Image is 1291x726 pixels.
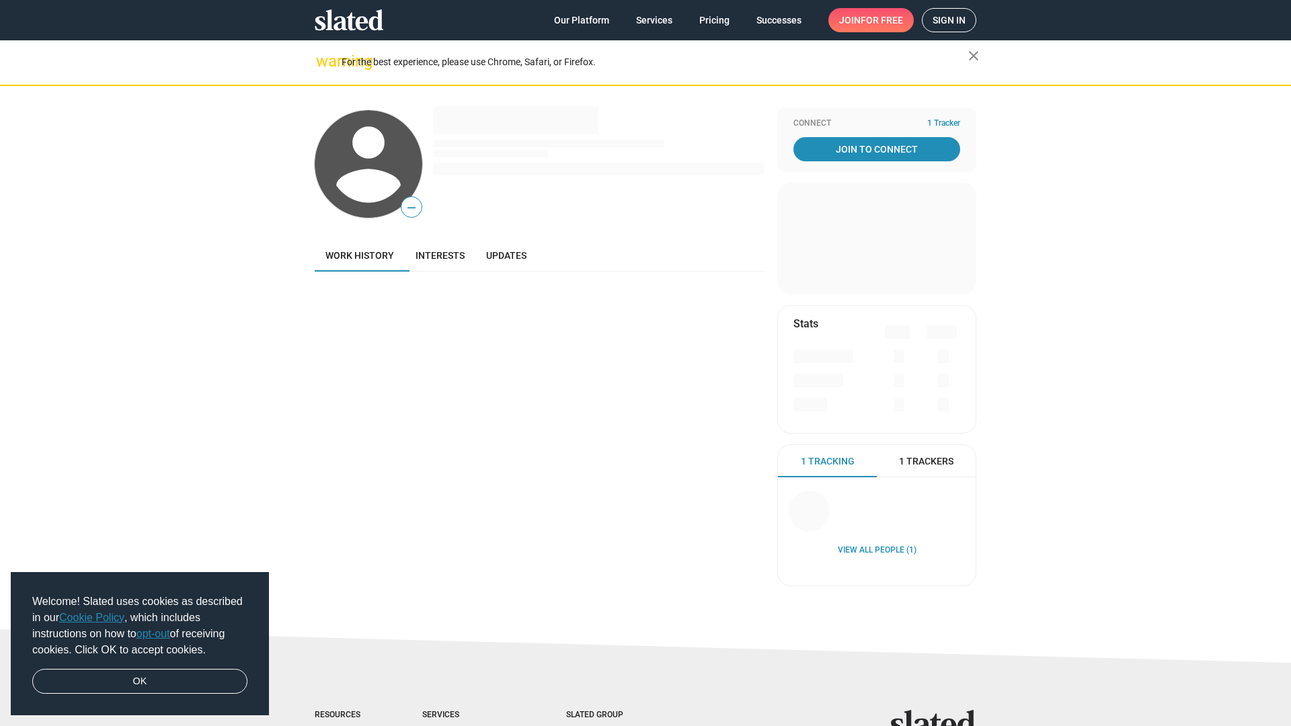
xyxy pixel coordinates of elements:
[793,118,960,129] div: Connect
[325,250,394,261] span: Work history
[59,612,124,623] a: Cookie Policy
[966,48,982,64] mat-icon: close
[422,710,512,721] div: Services
[315,239,405,272] a: Work history
[11,572,269,716] div: cookieconsent
[689,8,740,32] a: Pricing
[342,53,968,71] div: For the best experience, please use Chrome, Safari, or Firefox.
[899,455,953,468] span: 1 Trackers
[625,8,683,32] a: Services
[566,710,658,721] div: Slated Group
[793,137,960,161] a: Join To Connect
[315,710,368,721] div: Resources
[32,669,247,694] a: dismiss cookie message
[756,8,801,32] span: Successes
[401,199,422,216] span: —
[475,239,537,272] a: Updates
[554,8,609,32] span: Our Platform
[699,8,730,32] span: Pricing
[933,9,966,32] span: Sign in
[927,118,960,129] span: 1 Tracker
[828,8,914,32] a: Joinfor free
[416,250,465,261] span: Interests
[839,8,903,32] span: Join
[636,8,672,32] span: Services
[922,8,976,32] a: Sign in
[32,594,247,658] span: Welcome! Slated uses cookies as described in our , which includes instructions on how to of recei...
[543,8,620,32] a: Our Platform
[801,455,855,468] span: 1 Tracking
[793,317,818,331] mat-card-title: Stats
[405,239,475,272] a: Interests
[136,628,170,639] a: opt-out
[838,545,916,556] a: View all People (1)
[746,8,812,32] a: Successes
[316,53,332,69] mat-icon: warning
[861,8,903,32] span: for free
[796,137,957,161] span: Join To Connect
[486,250,526,261] span: Updates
